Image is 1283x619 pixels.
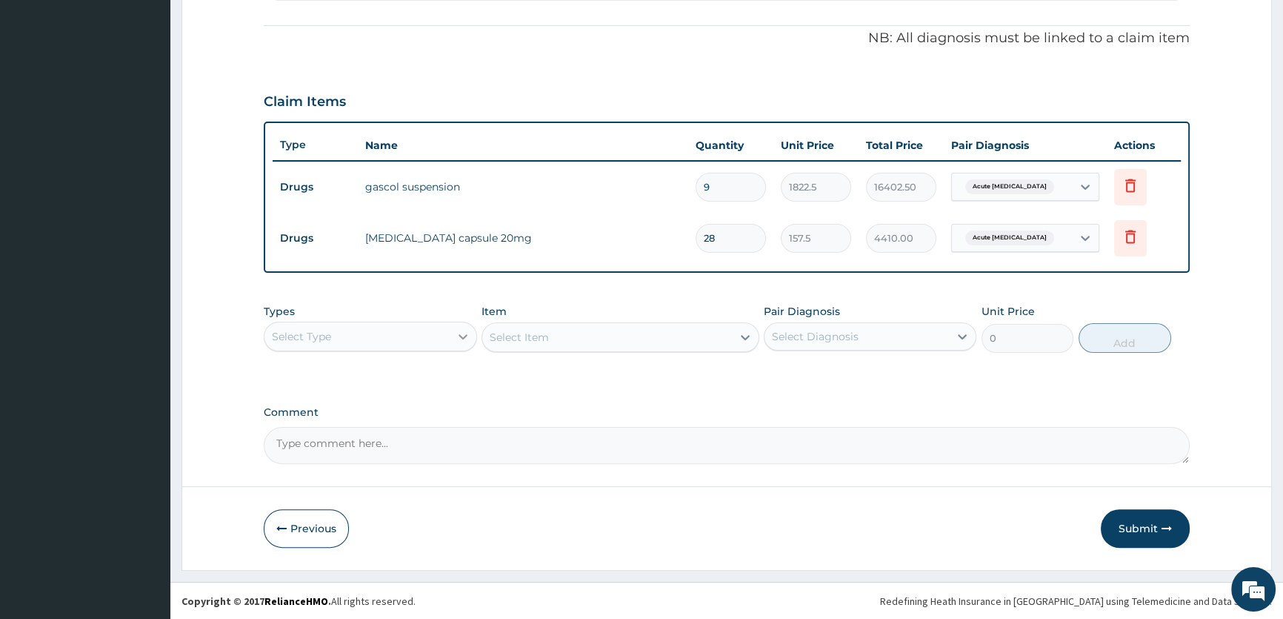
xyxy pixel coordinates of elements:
span: We're online! [86,187,204,337]
button: Add [1079,323,1171,353]
td: [MEDICAL_DATA] capsule 20mg [358,223,688,253]
button: Previous [264,509,349,548]
th: Total Price [859,130,944,160]
textarea: Type your message and hit 'Enter' [7,405,282,457]
a: RelianceHMO [264,595,328,608]
h3: Claim Items [264,94,346,110]
p: NB: All diagnosis must be linked to a claim item [264,29,1190,48]
label: Unit Price [982,304,1035,319]
label: Pair Diagnosis [764,304,840,319]
div: Select Diagnosis [772,329,859,344]
th: Quantity [688,130,773,160]
span: Acute [MEDICAL_DATA] [965,231,1054,245]
th: Pair Diagnosis [944,130,1107,160]
label: Item [481,304,507,319]
th: Actions [1107,130,1181,160]
td: Drugs [273,173,358,201]
label: Comment [264,406,1190,419]
div: Chat with us now [77,83,249,102]
td: gascol suspension [358,172,688,202]
label: Types [264,305,295,318]
div: Minimize live chat window [243,7,279,43]
button: Submit [1101,509,1190,548]
strong: Copyright © 2017 . [181,595,331,608]
div: Select Type [272,329,331,344]
img: d_794563401_company_1708531726252_794563401 [27,74,60,111]
td: Drugs [273,225,358,252]
span: Acute [MEDICAL_DATA] [965,179,1054,194]
th: Unit Price [773,130,859,160]
div: Redefining Heath Insurance in [GEOGRAPHIC_DATA] using Telemedicine and Data Science! [880,594,1272,609]
th: Name [358,130,688,160]
th: Type [273,131,358,159]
